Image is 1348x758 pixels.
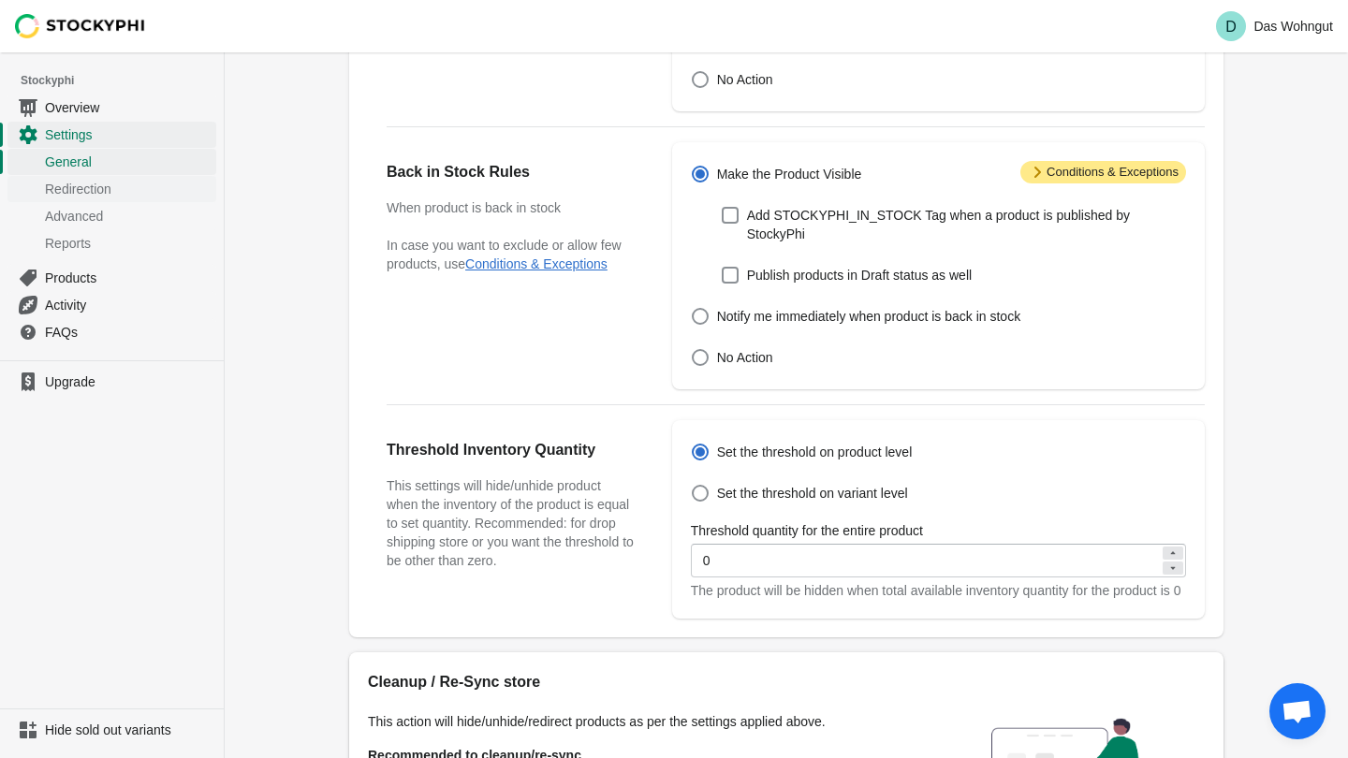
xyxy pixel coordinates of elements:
span: No Action [717,70,773,89]
img: Stockyphi [15,14,146,38]
span: Overview [45,98,212,117]
span: Conditions & Exceptions [1020,161,1186,183]
span: Advanced [45,207,212,226]
a: Upgrade [7,369,216,395]
span: Products [45,269,212,287]
h2: Back in Stock Rules [387,161,635,183]
text: D [1226,19,1238,35]
div: The product will be hidden when total available inventory quantity for the product is 0 [691,581,1186,600]
h2: Cleanup / Re-Sync store [368,671,930,693]
span: Upgrade [45,372,212,391]
a: General [7,148,216,175]
span: Redirection [45,180,212,198]
a: Overview [7,94,216,121]
span: Publish products in Draft status as well [747,266,972,284]
h3: When product is back in stock [387,198,635,217]
p: Das Wohngut [1253,19,1333,34]
a: FAQs [7,318,216,345]
a: Activity [7,291,216,318]
div: Open chat [1269,683,1326,739]
span: Activity [45,296,212,314]
button: Avatar with initials DDas Wohngut [1209,7,1341,45]
a: Products [7,264,216,291]
span: Settings [45,125,212,144]
a: Reports [7,229,216,256]
span: Notify me immediately when product is back in stock [717,307,1020,326]
span: Make the Product Visible [717,165,862,183]
a: Redirection [7,175,216,202]
span: Set the threshold on product level [717,443,913,461]
span: Hide sold out variants [45,721,212,739]
p: This action will hide/unhide/redirect products as per the settings applied above. [368,712,930,731]
span: Stockyphi [21,71,224,90]
p: In case you want to exclude or allow few products, use [387,236,635,273]
a: Settings [7,121,216,148]
span: Reports [45,234,212,253]
button: Conditions & Exceptions [465,256,608,271]
span: Avatar with initials D [1216,11,1246,41]
a: Advanced [7,202,216,229]
h2: Threshold Inventory Quantity [387,439,635,461]
span: FAQs [45,323,212,342]
span: Add STOCKYPHI_IN_STOCK Tag when a product is published by StockyPhi [747,206,1186,243]
span: General [45,153,212,171]
h3: This settings will hide/unhide product when the inventory of the product is equal to set quantity... [387,476,635,570]
a: Hide sold out variants [7,717,216,743]
span: Set the threshold on variant level [717,484,908,503]
label: Threshold quantity for the entire product [691,521,923,540]
span: No Action [717,348,773,367]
